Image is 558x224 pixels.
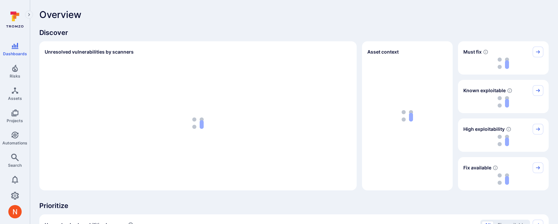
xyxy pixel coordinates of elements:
span: Dashboards [3,51,27,56]
span: Assets [8,96,22,101]
svg: Confirmed exploitable by KEV [507,88,512,93]
div: loading spinner [45,61,351,185]
span: Prioritize [39,201,549,210]
button: Expand navigation menu [25,11,33,19]
div: Neeren Patki [8,205,22,218]
span: High exploitability [463,126,505,132]
div: loading spinner [463,173,543,185]
img: Loading... [192,117,204,129]
i: Expand navigation menu [27,12,31,18]
img: Loading... [498,135,509,146]
svg: Vulnerabilities with fix available [493,165,498,170]
div: Fix available [458,157,549,190]
div: High exploitability [458,118,549,152]
span: Asset context [367,49,399,55]
div: Known exploitable [458,80,549,113]
div: Must fix [458,41,549,75]
svg: Risk score >=40 , missed SLA [483,49,488,55]
img: Loading... [498,96,509,108]
span: Search [8,163,22,168]
span: Discover [39,28,549,37]
span: Overview [39,9,81,20]
span: Must fix [463,49,482,55]
h2: Unresolved vulnerabilities by scanners [45,49,134,55]
img: Loading... [498,173,509,185]
img: ACg8ocIprwjrgDQnDsNSk9Ghn5p5-B8DpAKWoJ5Gi9syOE4K59tr4Q=s96-c [8,205,22,218]
span: Known exploitable [463,87,506,94]
div: loading spinner [463,57,543,69]
div: loading spinner [463,96,543,108]
span: Projects [7,118,23,123]
div: loading spinner [463,134,543,146]
span: Automations [2,140,27,145]
span: Risks [10,74,20,79]
svg: EPSS score ≥ 0.7 [506,126,511,132]
span: Fix available [463,164,491,171]
img: Loading... [498,58,509,69]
